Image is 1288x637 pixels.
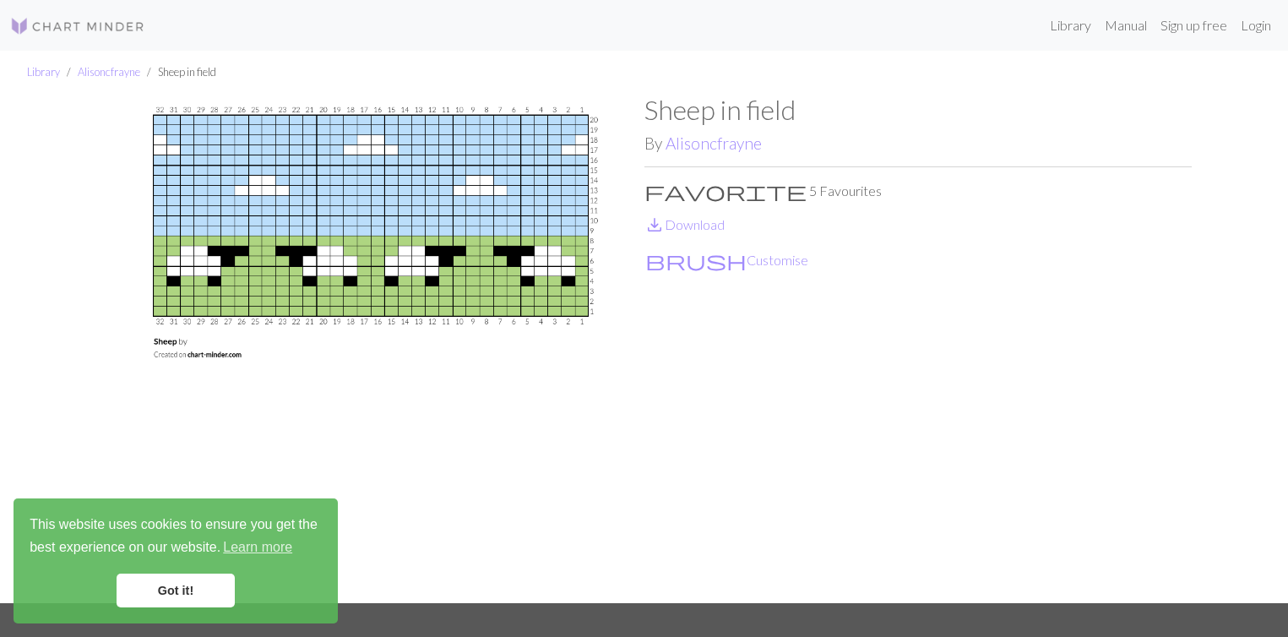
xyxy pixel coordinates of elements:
[644,215,665,235] i: Download
[645,250,747,270] i: Customise
[30,514,322,560] span: This website uses cookies to ensure you get the best experience on our website.
[645,248,747,272] span: brush
[14,498,338,623] div: cookieconsent
[644,249,809,271] button: CustomiseCustomise
[117,574,235,607] a: dismiss cookie message
[644,181,807,201] i: Favourite
[644,213,665,237] span: save_alt
[644,133,1192,153] h2: By
[1234,8,1278,42] a: Login
[10,16,145,36] img: Logo
[1154,8,1234,42] a: Sign up free
[1098,8,1154,42] a: Manual
[1043,8,1098,42] a: Library
[644,216,725,232] a: DownloadDownload
[220,535,295,560] a: learn more about cookies
[666,133,762,153] a: Alisoncfrayne
[78,65,140,79] a: Alisoncfrayne
[97,94,644,603] img: Sheep
[644,181,1192,201] p: 5 Favourites
[644,94,1192,126] h1: Sheep in field
[27,65,60,79] a: Library
[140,64,216,80] li: Sheep in field
[644,179,807,203] span: favorite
